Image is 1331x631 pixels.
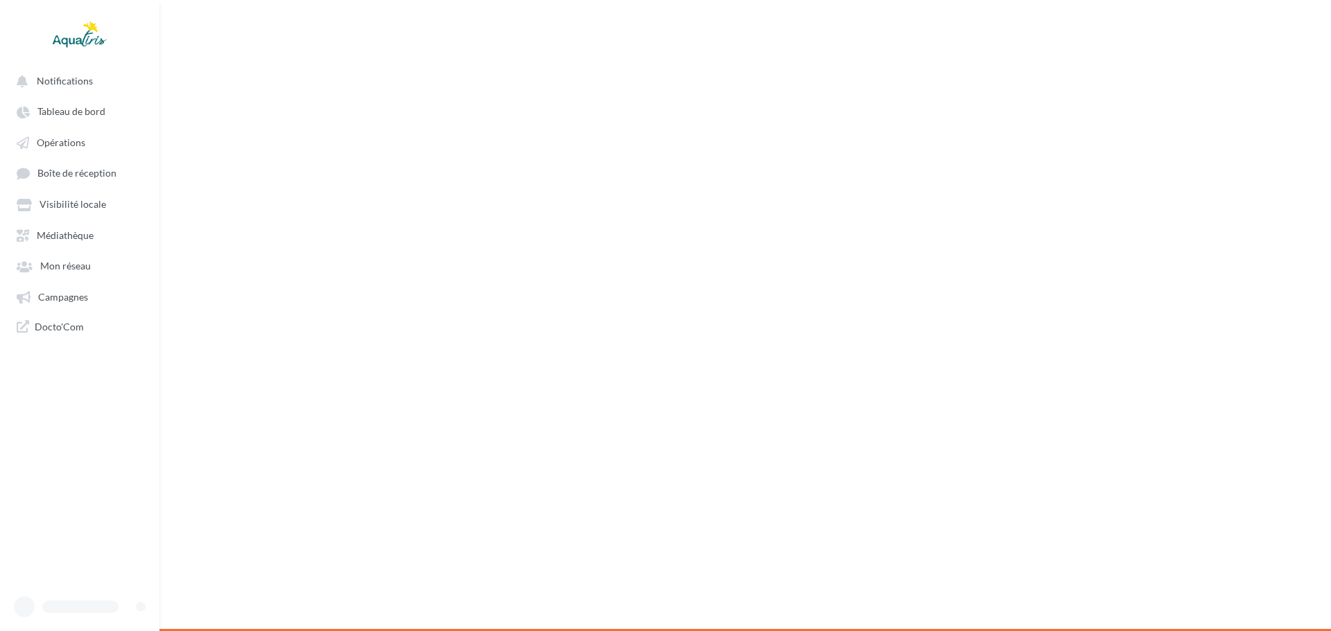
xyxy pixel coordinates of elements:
[37,168,116,179] span: Boîte de réception
[37,136,85,148] span: Opérations
[38,291,88,303] span: Campagnes
[8,68,146,93] button: Notifications
[8,222,151,247] a: Médiathèque
[8,253,151,278] a: Mon réseau
[37,106,105,118] span: Tableau de bord
[8,98,151,123] a: Tableau de bord
[37,229,94,241] span: Médiathèque
[35,320,84,333] span: Docto'Com
[8,314,151,339] a: Docto'Com
[40,199,106,211] span: Visibilité locale
[8,284,151,309] a: Campagnes
[37,75,93,87] span: Notifications
[8,160,151,186] a: Boîte de réception
[40,260,91,272] span: Mon réseau
[8,130,151,154] a: Opérations
[8,191,151,216] a: Visibilité locale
